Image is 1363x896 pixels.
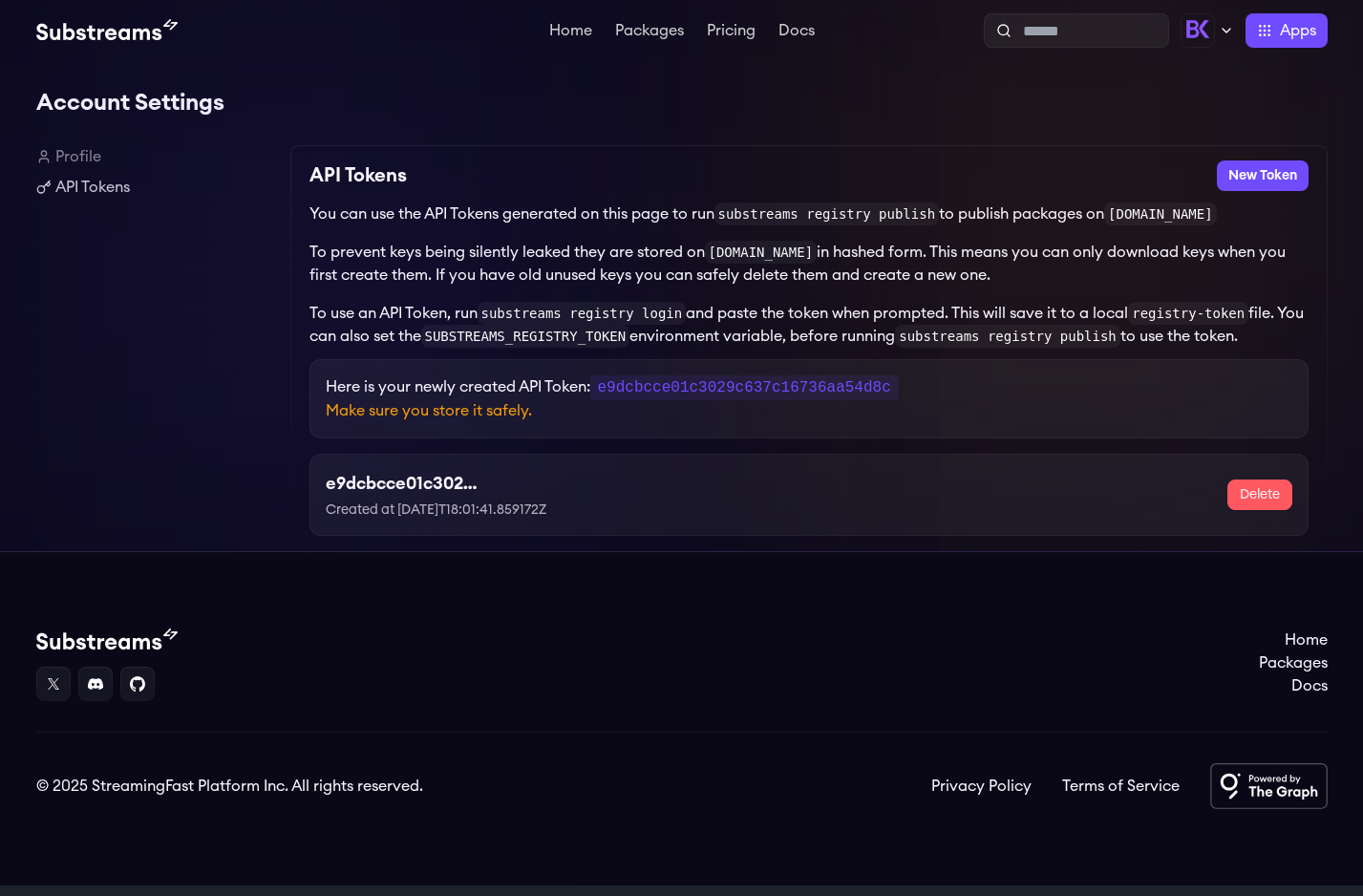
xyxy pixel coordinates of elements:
h2: API Tokens [309,160,407,191]
p: You can use the API Tokens generated on this page to run to publish packages on [309,203,1309,225]
a: Terms of Service [1062,775,1180,798]
img: Profile [1181,13,1215,48]
a: Profile [36,145,275,168]
code: [DOMAIN_NAME] [1104,203,1217,225]
p: Make sure you store it safely. [326,399,1292,422]
a: Docs [1259,674,1328,697]
h1: Account Settings [36,84,1328,122]
code: SUBSTREAMS_REGISTRY_TOKEN [421,325,630,348]
a: API Tokens [36,176,275,199]
code: [DOMAIN_NAME] [705,241,818,264]
a: Home [1259,629,1328,651]
p: To prevent keys being silently leaked they are stored on in hashed form. This means you can only ... [309,241,1309,287]
button: Delete [1227,480,1292,510]
a: Pricing [703,23,759,42]
a: Home [545,23,596,42]
img: Substream's logo [36,629,178,651]
a: Packages [1259,651,1328,674]
img: Substream's logo [36,19,178,42]
div: © 2025 StreamingFast Platform Inc. All rights reserved. [36,775,423,798]
p: Created at [DATE]T18:01:41.859172Z [326,501,639,520]
a: Docs [775,23,819,42]
a: Packages [611,23,688,42]
img: Powered by The Graph [1210,763,1328,809]
p: To use an API Token, run and paste the token when prompted. This will save it to a local file. Yo... [309,302,1309,348]
button: New Token [1217,160,1309,191]
p: Here is your newly created API Token: [326,375,1292,399]
code: e9dcbcce01c3029c637c16736aa54d8c [590,375,899,400]
code: registry-token [1128,302,1248,325]
code: substreams registry login [478,302,687,325]
code: substreams registry publish [714,203,940,225]
a: Privacy Policy [931,775,1032,798]
h3: e9dcbcce01c3029c637c16736aa54d8c [326,470,482,497]
code: substreams registry publish [895,325,1120,348]
span: Apps [1280,19,1316,42]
